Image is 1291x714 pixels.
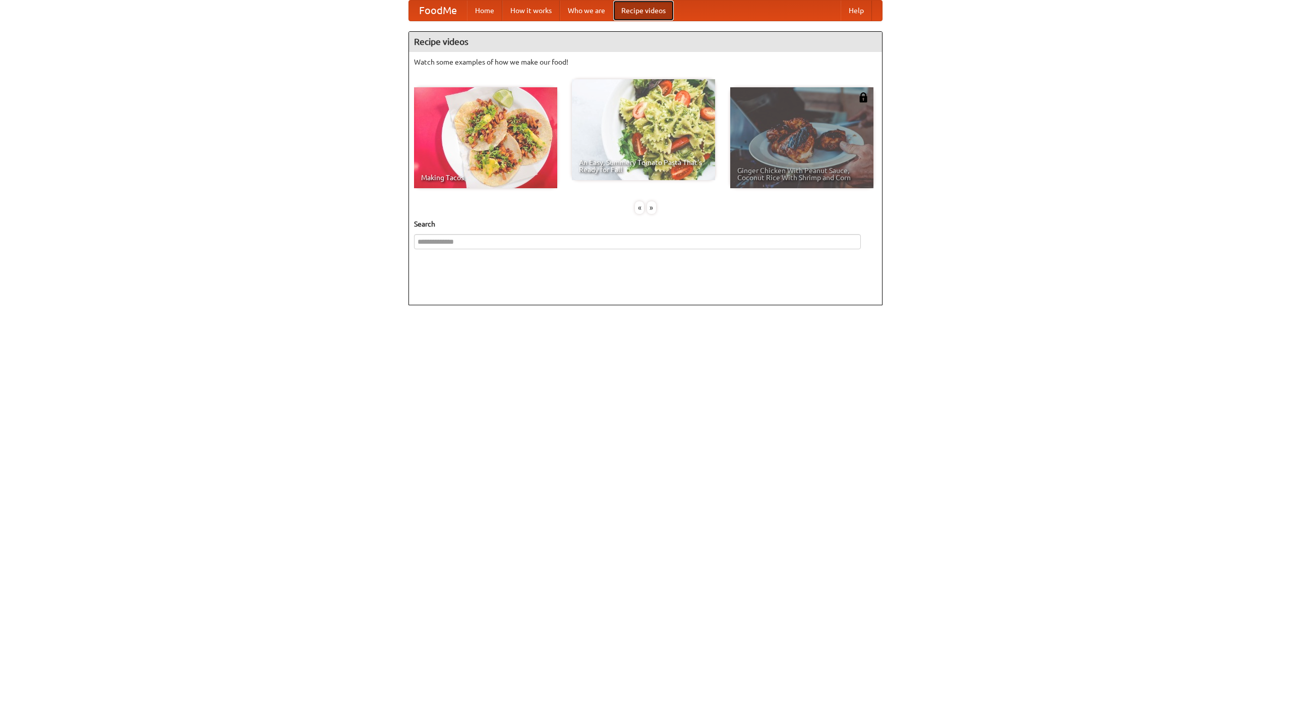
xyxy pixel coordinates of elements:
div: » [647,201,656,214]
span: Making Tacos [421,174,550,181]
h4: Recipe videos [409,32,882,52]
a: An Easy, Summery Tomato Pasta That's Ready for Fall [572,79,715,180]
h5: Search [414,219,877,229]
img: 483408.png [858,92,868,102]
p: Watch some examples of how we make our food! [414,57,877,67]
div: « [635,201,644,214]
a: FoodMe [409,1,467,21]
a: Making Tacos [414,87,557,188]
a: Home [467,1,502,21]
a: Who we are [560,1,613,21]
a: Help [841,1,872,21]
span: An Easy, Summery Tomato Pasta That's Ready for Fall [579,159,708,173]
a: Recipe videos [613,1,674,21]
a: How it works [502,1,560,21]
